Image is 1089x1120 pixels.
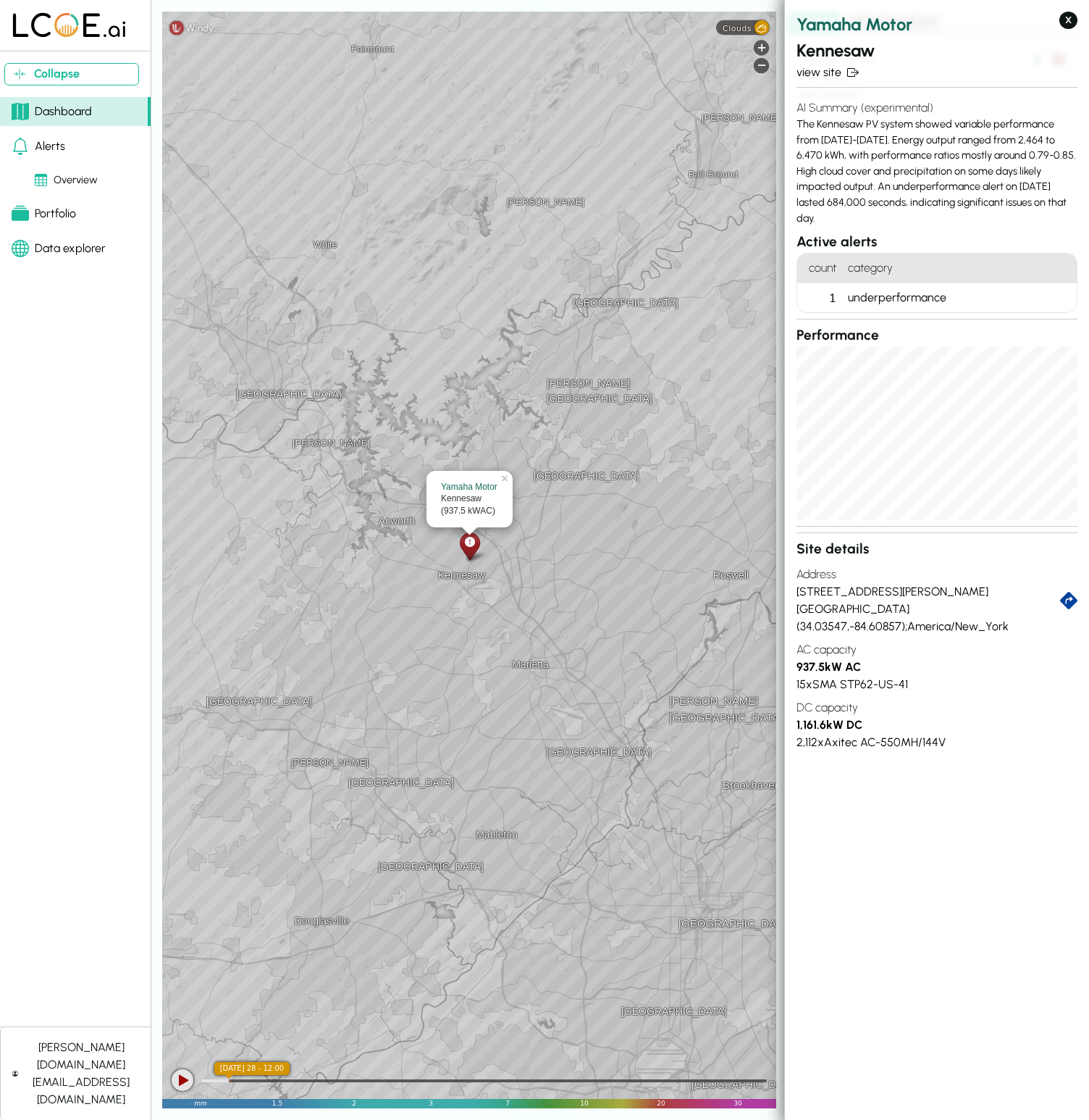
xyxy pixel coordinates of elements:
[796,232,1077,253] h3: Active alerts
[441,481,498,493] div: Yamaha Motor
[12,205,76,222] div: Portfolio
[796,583,1060,618] div: [STREET_ADDRESS][PERSON_NAME] [GEOGRAPHIC_DATA]
[457,530,482,562] div: Kennesaw
[441,493,498,505] div: Kennesaw
[796,660,861,674] strong: 937.5 kW AC
[842,283,1077,312] div: underperformance
[796,64,1077,81] a: view site
[842,254,1077,283] h4: category
[796,693,1077,716] h4: DC capacity
[796,325,1077,346] h3: Performance
[796,618,1077,635] div: ( 34.03547 , -84.60857 ); America/New_York
[796,93,1077,232] div: The Kennesaw PV system showed variable performance from [DATE]-[DATE]. Energy output ranged from ...
[796,676,1077,693] div: 15 x SMA STP62-US-41
[796,734,1077,751] div: 2,112 x Axitec AC-550MH/144V
[796,718,862,732] strong: 1,161.6 kW DC
[12,103,92,120] div: Dashboard
[796,635,1077,659] h4: AC capacity
[4,63,139,85] button: Collapse
[796,99,1077,117] h4: AI Summary (experimental)
[796,560,1077,583] h4: Address
[24,1039,139,1108] div: [PERSON_NAME][DOMAIN_NAME][EMAIL_ADDRESS][DOMAIN_NAME]
[797,254,842,283] h4: count
[214,1062,290,1075] div: local time
[796,12,1077,38] h2: Yamaha Motor
[797,283,842,312] div: 1
[796,38,1077,64] h2: Kennesaw
[441,505,498,517] div: (937.5 kWAC)
[35,172,98,188] div: Overview
[12,240,106,257] div: Data explorer
[796,539,1077,560] h3: Site details
[1059,12,1077,29] button: X
[12,138,65,155] div: Alerts
[214,1062,290,1075] div: [DATE] 28 - 12:00
[754,40,769,55] div: Zoom in
[723,23,752,33] span: Clouds
[500,471,513,481] a: ×
[1060,592,1077,609] a: directions
[754,58,769,73] div: Zoom out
